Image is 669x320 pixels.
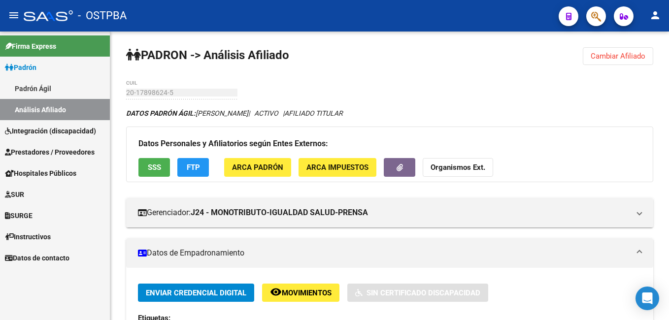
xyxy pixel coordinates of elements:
[5,147,95,158] span: Prestadores / Proveedores
[5,210,33,221] span: SURGE
[187,163,200,172] span: FTP
[431,163,485,172] strong: Organismos Ext.
[177,158,209,176] button: FTP
[649,9,661,21] mat-icon: person
[138,158,170,176] button: SSS
[126,109,343,117] i: | ACTIVO |
[126,198,653,227] mat-expansion-panel-header: Gerenciador:J24 - MONOTRIBUTO-IGUALDAD SALUD-PRENSA
[78,5,127,27] span: - OSTPBA
[5,62,36,73] span: Padrón
[126,109,196,117] strong: DATOS PADRÓN ÁGIL:
[5,126,96,136] span: Integración (discapacidad)
[5,231,51,242] span: Instructivos
[126,48,289,62] strong: PADRON -> Análisis Afiliado
[299,158,376,176] button: ARCA Impuestos
[138,248,630,258] mat-panel-title: Datos de Empadronamiento
[126,238,653,268] mat-expansion-panel-header: Datos de Empadronamiento
[5,189,24,200] span: SUR
[191,207,368,218] strong: J24 - MONOTRIBUTO-IGUALDAD SALUD-PRENSA
[148,163,161,172] span: SSS
[282,288,332,297] span: Movimientos
[591,52,645,61] span: Cambiar Afiliado
[8,9,20,21] mat-icon: menu
[583,47,653,65] button: Cambiar Afiliado
[284,109,343,117] span: AFILIADO TITULAR
[270,286,282,298] mat-icon: remove_red_eye
[5,168,76,179] span: Hospitales Públicos
[138,284,254,302] button: Enviar Credencial Digital
[5,41,56,52] span: Firma Express
[262,284,339,302] button: Movimientos
[423,158,493,176] button: Organismos Ext.
[138,137,641,151] h3: Datos Personales y Afiliatorios según Entes Externos:
[146,288,246,297] span: Enviar Credencial Digital
[347,284,488,302] button: Sin Certificado Discapacidad
[232,163,283,172] span: ARCA Padrón
[306,163,368,172] span: ARCA Impuestos
[5,253,69,263] span: Datos de contacto
[367,288,480,297] span: Sin Certificado Discapacidad
[636,287,659,310] div: Open Intercom Messenger
[138,207,630,218] mat-panel-title: Gerenciador:
[224,158,291,176] button: ARCA Padrón
[126,109,248,117] span: [PERSON_NAME]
